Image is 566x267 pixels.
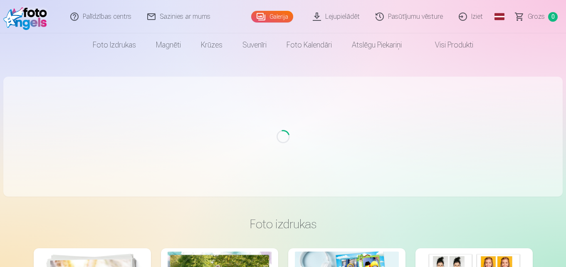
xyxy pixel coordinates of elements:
a: Foto izdrukas [83,33,146,57]
a: Suvenīri [232,33,277,57]
span: 0 [548,12,558,22]
span: Grozs [528,12,545,22]
a: Visi produkti [412,33,483,57]
h3: Foto izdrukas [40,217,526,232]
a: Foto kalendāri [277,33,342,57]
a: Krūzes [191,33,232,57]
a: Galerija [251,11,293,22]
a: Atslēgu piekariņi [342,33,412,57]
a: Magnēti [146,33,191,57]
img: /fa1 [3,3,51,30]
